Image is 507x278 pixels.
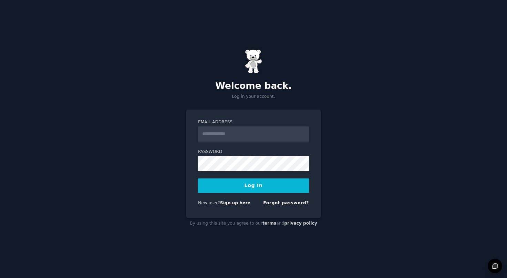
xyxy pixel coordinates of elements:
[198,200,220,205] span: New user?
[263,200,309,205] a: Forgot password?
[245,49,262,73] img: Gummy Bear
[198,178,309,193] button: Log In
[198,119,309,125] label: Email Address
[284,221,317,226] a: privacy policy
[220,200,250,205] a: Sign up here
[186,94,321,100] p: Log in your account.
[186,218,321,229] div: By using this site you agree to our and
[262,221,276,226] a: terms
[186,81,321,92] h2: Welcome back.
[198,149,309,155] label: Password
